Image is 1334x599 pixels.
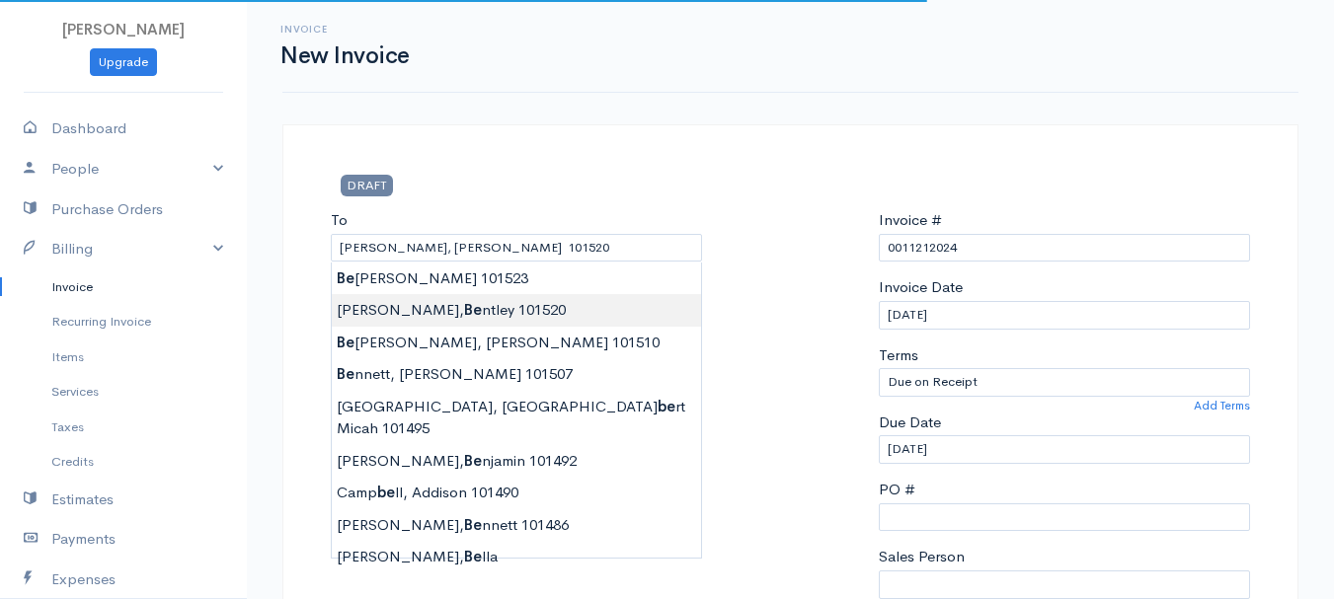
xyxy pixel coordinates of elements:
div: [PERSON_NAME] 101523 [332,262,701,295]
strong: be [377,483,395,501]
div: Camp ll, Addison 101490 [332,477,701,509]
label: Due Date [879,412,941,434]
strong: Be [337,268,354,287]
strong: Be [464,547,482,565]
span: DRAFT [341,175,393,195]
strong: Be [337,333,354,351]
label: To [331,209,348,232]
h1: New Invoice [280,43,410,68]
input: dd-mm-yyyy [879,301,1250,330]
div: [PERSON_NAME], ntley 101520 [332,294,701,327]
strong: Be [337,364,354,383]
div: [PERSON_NAME], njamin 101492 [332,445,701,478]
label: PO # [879,479,915,501]
strong: be [658,397,675,415]
label: Invoice # [879,209,942,232]
input: dd-mm-yyyy [879,435,1250,464]
a: Upgrade [90,48,157,77]
div: [PERSON_NAME], nnett 101486 [332,509,701,542]
strong: Be [464,300,482,319]
h6: Invoice [280,24,410,35]
span: [PERSON_NAME] [62,20,185,38]
div: [PERSON_NAME], lla [332,541,701,573]
label: Sales Person [879,546,965,568]
div: nnett, [PERSON_NAME] 101507 [332,358,701,391]
a: Add Terms [1194,397,1250,414]
div: [PERSON_NAME], [PERSON_NAME] 101510 [332,327,701,359]
strong: Be [464,515,482,534]
strong: Be [464,451,482,470]
label: Invoice Date [879,276,963,299]
input: Client Name [331,234,702,262]
div: [GEOGRAPHIC_DATA], [GEOGRAPHIC_DATA] rt Micah 101495 [332,391,701,445]
label: Terms [879,344,918,367]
